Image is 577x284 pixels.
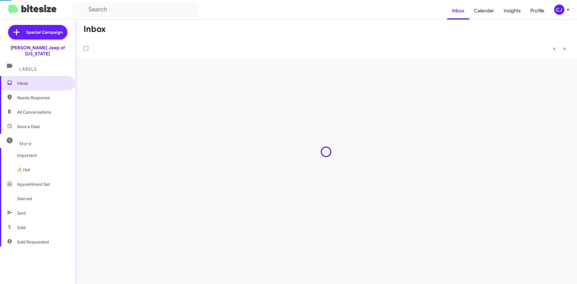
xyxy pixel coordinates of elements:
span: Save a Deal [17,124,40,130]
button: CJ [549,5,570,15]
nav: Page navigation example [549,42,570,55]
span: Appointment Set [17,181,50,187]
span: » [563,45,566,52]
a: Special Campaign [8,25,67,39]
span: Important [17,152,68,158]
span: Sent [17,210,26,216]
h1: Inbox [84,24,106,34]
button: Next [559,42,570,55]
a: Inbox [447,2,469,20]
span: Sold [17,224,26,231]
span: All Conversations [17,109,51,115]
span: Starred [17,196,32,202]
div: CJ [554,5,564,15]
button: Previous [549,42,560,55]
span: 🔥 Hot [17,167,30,173]
span: Labels [19,66,37,72]
a: Calendar [469,2,499,20]
span: More [19,141,32,146]
a: Insights [499,2,526,20]
input: Search [73,2,199,17]
span: « [553,45,556,52]
a: Profile [526,2,549,20]
span: Needs Response [17,95,68,101]
span: Inbox [17,80,68,86]
span: Special Campaign [26,29,63,35]
span: Sold Responded [17,239,49,245]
